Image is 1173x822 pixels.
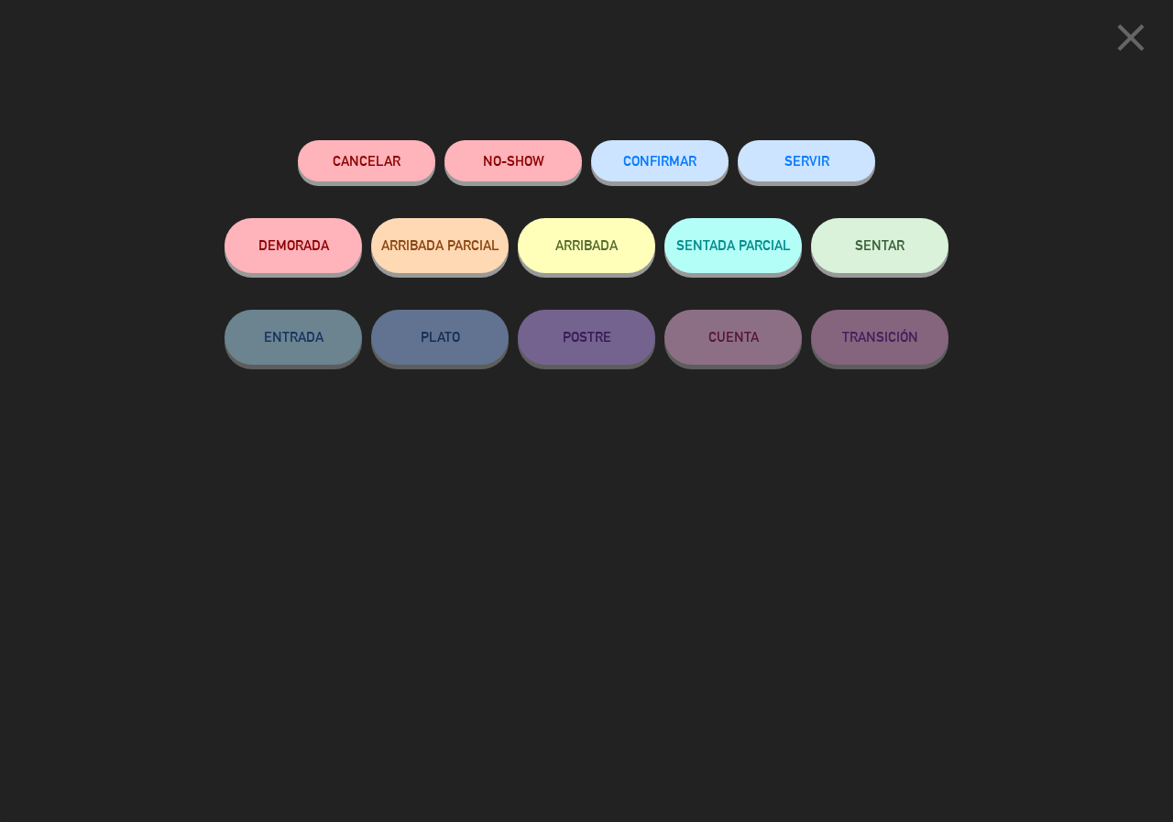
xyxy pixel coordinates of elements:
[298,140,435,181] button: Cancelar
[855,237,904,253] span: SENTAR
[371,310,509,365] button: PLATO
[225,218,362,273] button: DEMORADA
[811,218,948,273] button: SENTAR
[518,218,655,273] button: ARRIBADA
[623,153,696,169] span: CONFIRMAR
[444,140,582,181] button: NO-SHOW
[811,310,948,365] button: TRANSICIÓN
[591,140,729,181] button: CONFIRMAR
[1102,14,1159,68] button: close
[371,218,509,273] button: ARRIBADA PARCIAL
[738,140,875,181] button: SERVIR
[225,310,362,365] button: ENTRADA
[1108,15,1154,60] i: close
[518,310,655,365] button: POSTRE
[381,237,499,253] span: ARRIBADA PARCIAL
[664,310,802,365] button: CUENTA
[664,218,802,273] button: SENTADA PARCIAL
